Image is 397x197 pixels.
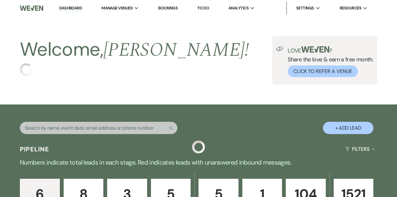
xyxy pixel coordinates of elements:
[276,46,284,51] img: loud-speaker-illustration.svg
[301,46,329,53] img: weven-logo-green.svg
[59,5,82,11] a: Dashboard
[197,5,209,11] a: To Do
[284,46,373,77] div: Share the love & earn a free month.
[192,141,205,153] img: loading spinner
[20,36,249,63] h2: Welcome,
[20,145,49,154] h3: Pipeline
[20,2,43,15] img: Weven Logo
[20,63,32,76] img: loading spinner
[158,5,178,11] a: Bookings
[20,122,177,134] input: Search by name, event date, email address or phone number
[228,5,249,11] span: Analytics
[323,122,373,134] button: + Add Lead
[296,5,314,11] span: Settings
[340,5,361,11] span: Resources
[343,141,377,157] button: Filters
[101,5,133,11] span: Manage Venues
[288,46,373,53] p: Love ?
[103,36,249,65] span: [PERSON_NAME] !
[288,65,358,77] button: Click to Refer a Venue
